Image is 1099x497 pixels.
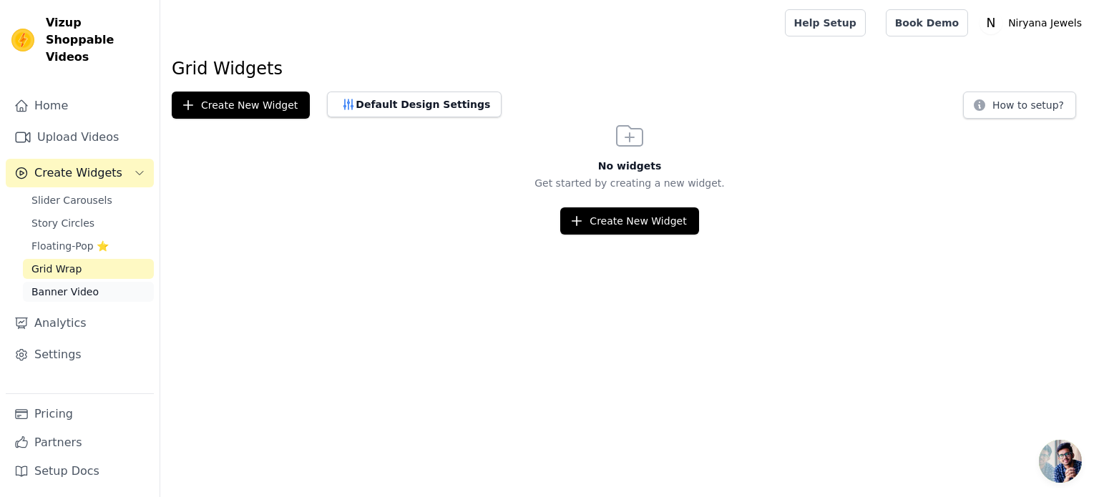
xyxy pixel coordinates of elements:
a: Analytics [6,309,154,338]
span: Create Widgets [34,164,122,182]
span: Floating-Pop ⭐ [31,239,109,253]
span: Grid Wrap [31,262,82,276]
a: Pricing [6,400,154,428]
span: Slider Carousels [31,193,112,207]
a: Setup Docs [6,457,154,486]
button: How to setup? [963,92,1076,119]
text: N [987,16,996,30]
a: Grid Wrap [23,259,154,279]
button: Create New Widget [560,207,698,235]
span: Banner Video [31,285,99,299]
p: Niryana Jewels [1002,10,1088,36]
h1: Grid Widgets [172,57,1088,80]
button: N Niryana Jewels [980,10,1088,36]
span: Story Circles [31,216,94,230]
button: Default Design Settings [327,92,502,117]
a: Home [6,92,154,120]
a: Open chat [1039,440,1082,483]
a: Partners [6,428,154,457]
a: Help Setup [785,9,866,36]
a: Upload Videos [6,123,154,152]
a: Settings [6,340,154,369]
a: Floating-Pop ⭐ [23,236,154,256]
p: Get started by creating a new widget. [160,176,1099,190]
button: Create New Widget [172,92,310,119]
a: Banner Video [23,282,154,302]
img: Vizup [11,29,34,51]
span: Vizup Shoppable Videos [46,14,148,66]
a: Book Demo [886,9,968,36]
button: Create Widgets [6,159,154,187]
h3: No widgets [160,159,1099,173]
a: Slider Carousels [23,190,154,210]
a: Story Circles [23,213,154,233]
a: How to setup? [963,102,1076,115]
